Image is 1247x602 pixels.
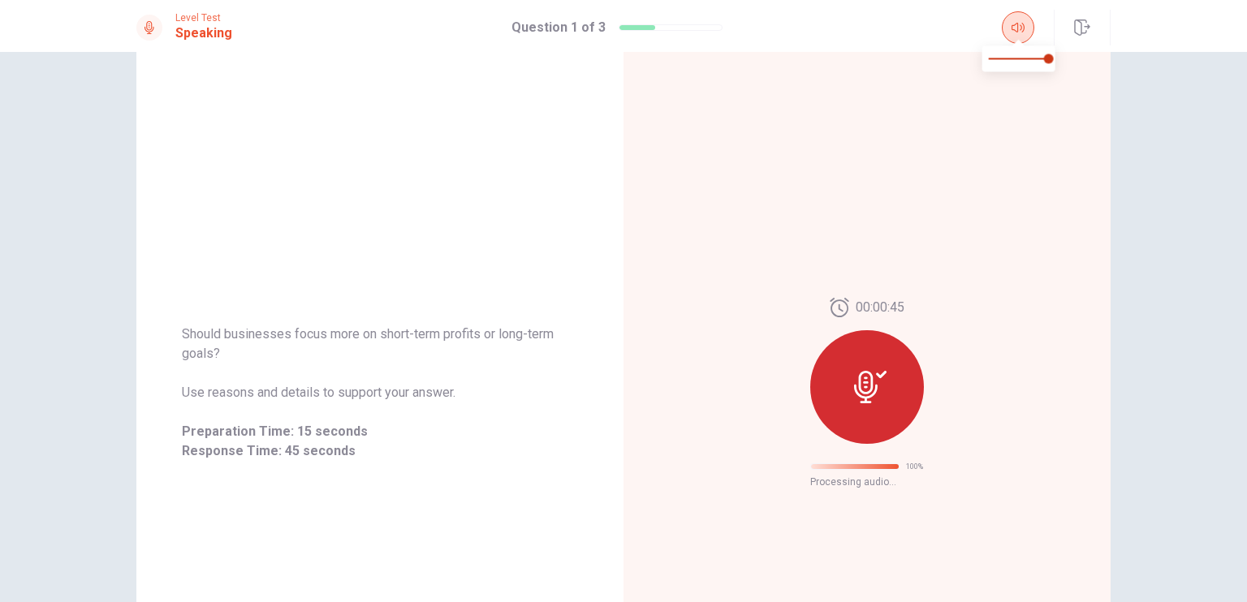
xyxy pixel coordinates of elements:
[182,441,578,461] span: Response Time: 45 seconds
[856,298,904,317] span: 00:00:45
[906,457,923,476] span: 100 %
[182,325,578,363] span: Should businesses focus more on short-term profits or long-term goals?
[182,422,578,441] span: Preparation Time: 15 seconds
[810,476,924,488] span: Processing audio...
[182,383,578,402] span: Use reasons and details to support your answer.
[175,24,232,43] h1: Speaking
[511,18,606,37] h1: Question 1 of 3
[175,12,232,24] span: Level Test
